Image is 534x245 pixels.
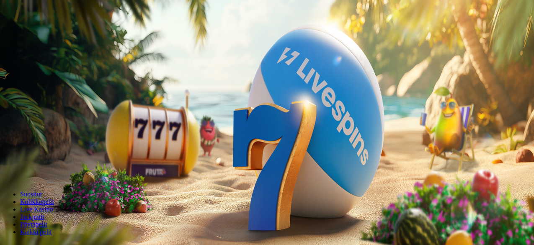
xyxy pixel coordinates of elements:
[20,213,44,220] a: Jackpotit
[20,191,42,198] a: Suositut
[20,221,47,228] span: Pöytäpelit
[20,228,52,235] span: Kaikki pelit
[20,206,53,213] a: Live Kasino
[3,176,531,236] nav: Lobby
[20,198,54,205] a: Kolikkopelit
